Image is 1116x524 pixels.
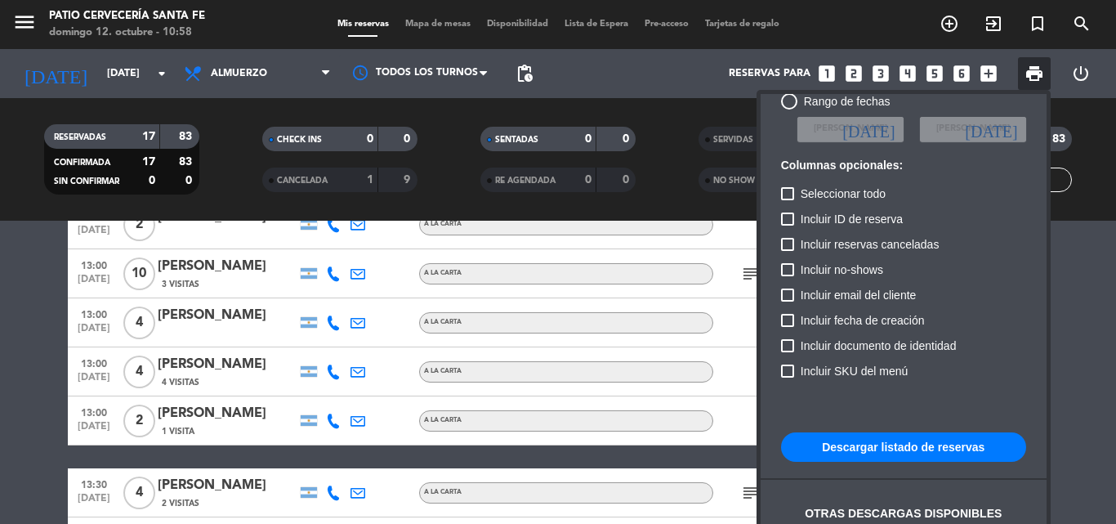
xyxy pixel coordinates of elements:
span: Incluir fecha de creación [801,311,925,330]
span: Incluir documento de identidad [801,336,957,356]
span: Seleccionar todo [801,184,886,204]
i: [DATE] [842,121,895,137]
div: Rango de fechas [797,92,891,111]
h6: Columnas opcionales: [781,159,1026,172]
span: [PERSON_NAME] [936,122,1010,137]
span: print [1024,64,1044,83]
i: [DATE] [965,121,1017,137]
span: Incluir reservas canceladas [801,235,940,254]
span: [PERSON_NAME] [814,122,887,137]
span: Incluir no-shows [801,260,883,280]
div: Otras descargas disponibles [805,504,1002,523]
button: Descargar listado de reservas [781,432,1026,462]
span: Incluir email del cliente [801,285,917,305]
span: Incluir SKU del menú [801,361,908,381]
span: Incluir ID de reserva [801,209,903,229]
